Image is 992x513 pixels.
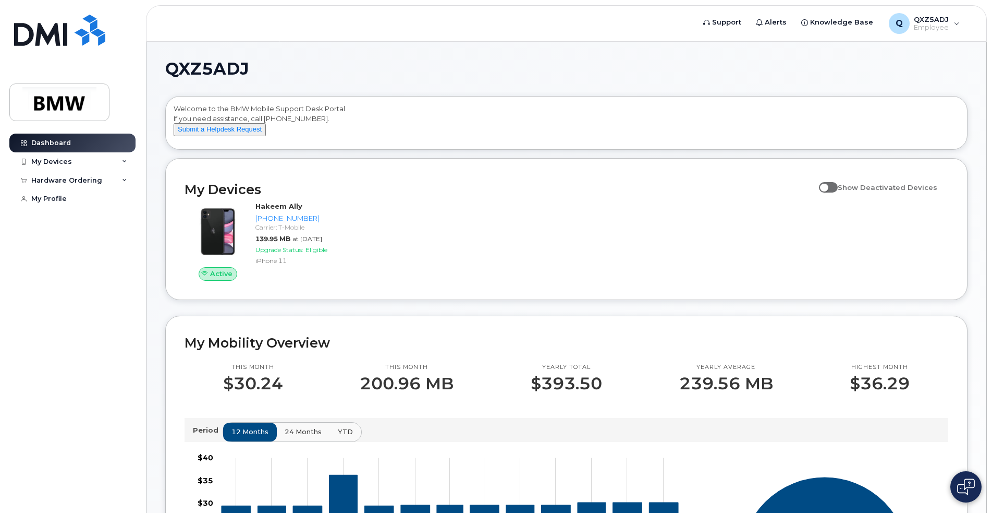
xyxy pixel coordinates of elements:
[360,363,454,372] p: This month
[198,475,213,485] tspan: $35
[255,256,362,265] div: iPhone 11
[957,479,975,495] img: Open chat
[850,374,910,393] p: $36.29
[193,207,243,257] img: iPhone_11.jpg
[838,183,937,192] span: Show Deactivated Devices
[185,201,366,281] a: ActiveHakeem Ally[PHONE_NUMBER]Carrier: T-Mobile139.95 MBat [DATE]Upgrade Status:EligibleiPhone 11
[185,182,814,197] h2: My Devices
[679,363,773,372] p: Yearly average
[255,235,290,243] span: 139.95 MB
[850,363,910,372] p: Highest month
[174,104,959,146] div: Welcome to the BMW Mobile Support Desk Portal If you need assistance, call [PHONE_NUMBER].
[223,363,283,372] p: This month
[198,453,213,462] tspan: $40
[255,223,362,232] div: Carrier: T-Mobile
[360,374,454,393] p: 200.96 MB
[292,235,322,243] span: at [DATE]
[193,425,223,435] p: Period
[210,269,232,279] span: Active
[338,427,353,437] span: YTD
[531,374,602,393] p: $393.50
[255,202,302,210] strong: Hakeem Ally
[174,123,266,136] button: Submit a Helpdesk Request
[679,374,773,393] p: 239.56 MB
[305,246,327,254] span: Eligible
[185,335,948,351] h2: My Mobility Overview
[819,177,827,186] input: Show Deactivated Devices
[285,427,322,437] span: 24 months
[165,61,249,77] span: QXZ5ADJ
[198,498,213,508] tspan: $30
[174,125,266,133] a: Submit a Helpdesk Request
[531,363,602,372] p: Yearly total
[255,213,362,223] div: [PHONE_NUMBER]
[255,246,303,254] span: Upgrade Status:
[223,374,283,393] p: $30.24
